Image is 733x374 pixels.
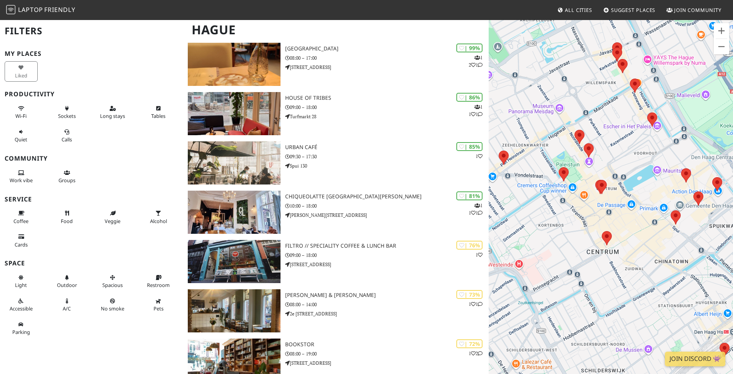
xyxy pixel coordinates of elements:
[50,102,83,122] button: Sockets
[285,292,489,299] h3: [PERSON_NAME] & [PERSON_NAME]
[185,19,487,40] h1: Hague
[285,95,489,101] h3: House of Tribes
[96,295,129,315] button: No smoke
[142,295,175,315] button: Pets
[15,282,27,288] span: Natural light
[5,196,179,203] h3: Service
[188,191,281,234] img: Chiqueolatte Den Haag
[188,141,281,184] img: Urban Café
[96,207,129,227] button: Veggie
[5,230,38,251] button: Cards
[142,102,175,122] button: Tables
[456,191,483,200] div: | 81%
[663,3,725,17] a: Join Community
[469,202,483,216] p: 1 1 1
[469,300,483,308] p: 1 1
[5,295,38,315] button: Accessible
[183,92,489,135] a: House of Tribes | 86% 111 House of Tribes 09:00 – 18:00 Turfmarkt 28
[10,305,33,312] span: Accessible
[62,136,72,143] span: Video/audio calls
[5,50,179,57] h3: My Places
[142,271,175,292] button: Restroom
[5,260,179,267] h3: Space
[96,102,129,122] button: Long stays
[50,207,83,227] button: Food
[456,290,483,299] div: | 73%
[147,282,170,288] span: Restroom
[611,7,656,13] span: Suggest Places
[285,162,489,169] p: Spui 130
[151,112,165,119] span: Work-friendly tables
[600,3,659,17] a: Suggest Places
[285,104,489,111] p: 09:00 – 18:00
[50,295,83,315] button: A/C
[183,240,489,283] a: Filtro // Speciality Coffee & Lunch Bar | 76% 1 Filtro // Speciality Coffee & Lunch Bar 09:00 – 1...
[285,243,489,249] h3: Filtro // Speciality Coffee & Lunch Bar
[50,166,83,187] button: Groups
[469,103,483,118] p: 1 1 1
[714,39,729,54] button: Uitzoomen
[15,112,27,119] span: Stable Wi-Fi
[285,261,489,268] p: [STREET_ADDRESS]
[5,166,38,187] button: Work vibe
[5,126,38,146] button: Quiet
[674,7,721,13] span: Join Community
[565,7,592,13] span: All Cities
[5,155,179,162] h3: Community
[6,5,15,14] img: LaptopFriendly
[61,218,73,225] span: Food
[183,191,489,234] a: Chiqueolatte Den Haag | 81% 111 Chiqueolatte [GEOGRAPHIC_DATA][PERSON_NAME] 10:00 – 18:00 [PERSON...
[714,23,729,39] button: Inzoomen
[285,202,489,210] p: 10:00 – 18:00
[5,19,179,43] h2: Filters
[58,177,75,184] span: Group tables
[285,144,489,151] h3: Urban Café
[456,93,483,102] div: | 86%
[469,54,483,69] p: 1 2 1
[100,112,125,119] span: Long stays
[18,5,43,14] span: Laptop
[285,359,489,367] p: [STREET_ADDRESS]
[58,112,76,119] span: Power sockets
[12,329,30,335] span: Parking
[476,251,483,258] p: 1
[285,341,489,348] h3: Bookstor
[188,43,281,86] img: Barista Cafe Frederikstraat
[50,271,83,292] button: Outdoor
[456,339,483,348] div: | 72%
[6,3,75,17] a: LaptopFriendly LaptopFriendly
[10,177,33,184] span: People working
[96,271,129,292] button: Spacious
[285,193,489,200] h3: Chiqueolatte [GEOGRAPHIC_DATA][PERSON_NAME]
[183,141,489,184] a: Urban Café | 85% 1 Urban Café 09:30 – 17:30 Spui 130
[13,218,28,225] span: Coffee
[5,207,38,227] button: Coffee
[5,318,38,339] button: Parking
[15,136,27,143] span: Quiet
[154,305,164,312] span: Pet friendly
[102,282,123,288] span: Spacious
[183,43,489,86] a: Barista Cafe Frederikstraat | 99% 121 [GEOGRAPHIC_DATA] 08:00 – 17:00 [STREET_ADDRESS]
[188,92,281,135] img: House of Tribes
[554,3,595,17] a: All Cities
[285,113,489,120] p: Turfmarkt 28
[456,142,483,151] div: | 85%
[44,5,75,14] span: Friendly
[285,350,489,357] p: 08:00 – 19:00
[469,350,483,357] p: 1 2
[150,218,167,225] span: Alcohol
[285,153,489,160] p: 09:30 – 17:30
[15,241,28,248] span: Credit cards
[50,126,83,146] button: Calls
[57,282,77,288] span: Outdoor area
[105,218,120,225] span: Veggie
[456,241,483,250] div: | 76%
[285,252,489,259] p: 09:00 – 18:00
[285,54,489,62] p: 08:00 – 17:00
[5,91,179,98] h3: Productivity
[285,310,489,317] p: 2e [STREET_ADDRESS]
[101,305,124,312] span: Smoke free
[142,207,175,227] button: Alcohol
[5,102,38,122] button: Wi-Fi
[188,240,281,283] img: Filtro // Speciality Coffee & Lunch Bar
